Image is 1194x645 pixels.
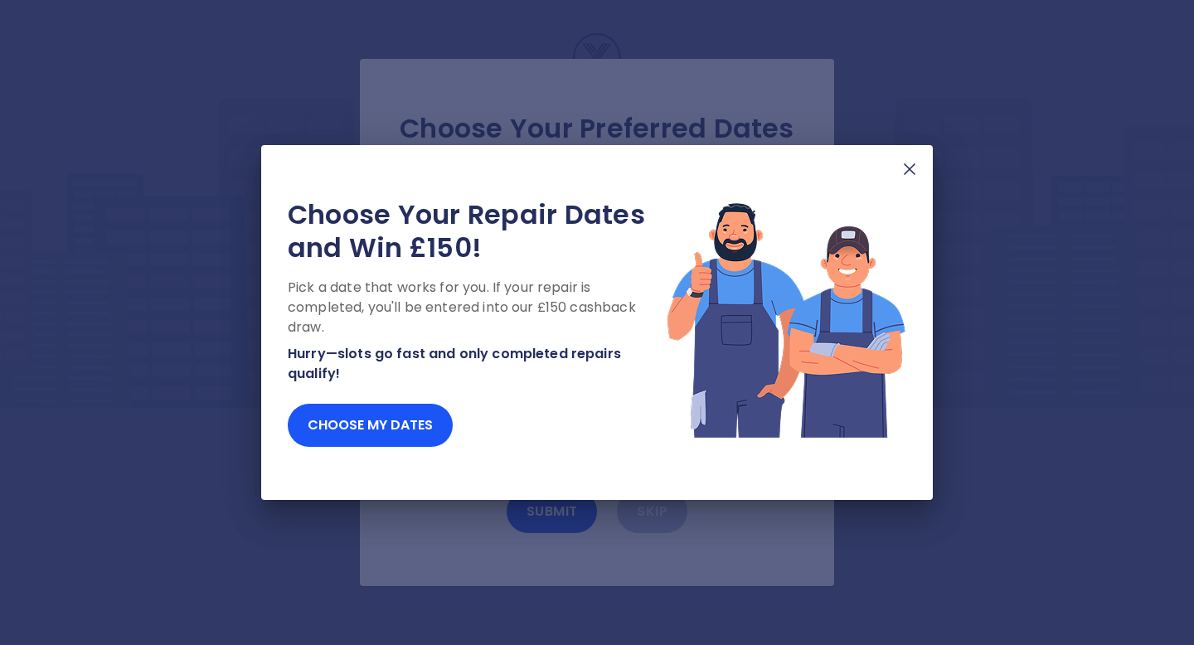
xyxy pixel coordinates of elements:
[288,198,666,264] h2: Choose Your Repair Dates and Win £150!
[288,404,453,447] button: Choose my dates
[666,198,906,440] img: Lottery
[288,278,666,337] p: Pick a date that works for you. If your repair is completed, you'll be entered into our £150 cash...
[288,344,666,384] p: Hurry—slots go fast and only completed repairs qualify!
[900,159,920,179] img: X Mark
